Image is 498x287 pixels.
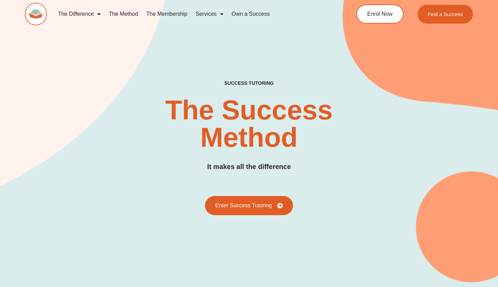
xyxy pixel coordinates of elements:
[142,6,191,22] a: The Membership
[367,11,393,17] span: Enrol Now
[428,12,463,17] span: Find a Success
[215,203,272,208] span: Enter Success Tutoring
[148,96,350,151] h2: The Success Method
[205,196,293,215] a: Enter Success Tutoring
[105,6,142,22] a: The Method
[183,80,316,86] h4: SUCCESS TUTORING​
[418,5,473,24] a: Find a Success
[207,161,291,172] h3: It makes all the difference
[356,4,404,24] a: Enrol Now
[192,6,228,22] a: Services
[54,6,105,22] a: The Difference
[228,6,274,22] a: Own a Success
[54,6,330,22] nav: Menu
